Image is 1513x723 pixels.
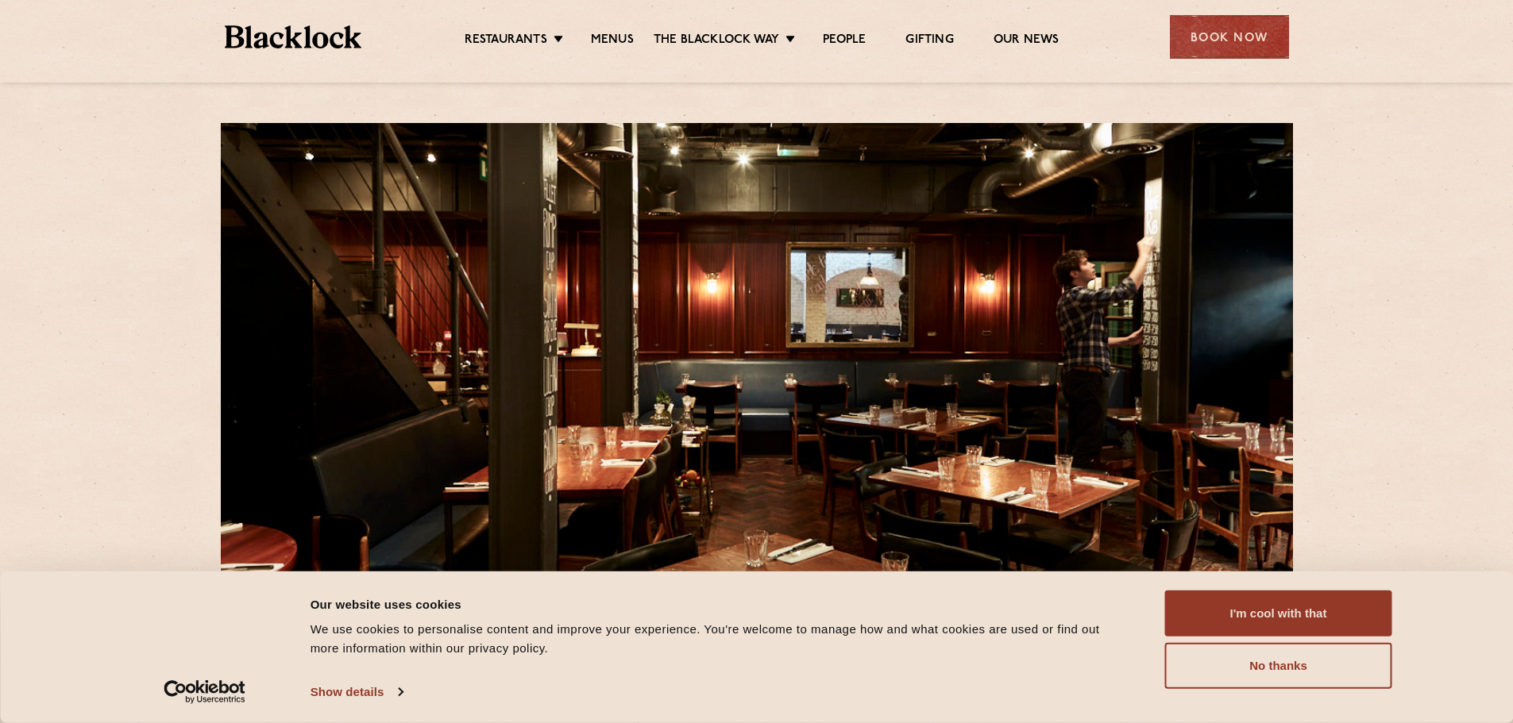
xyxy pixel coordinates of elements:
[135,680,274,704] a: Usercentrics Cookiebot - opens in a new window
[1165,643,1392,689] button: No thanks
[1165,590,1392,636] button: I'm cool with that
[465,33,547,50] a: Restaurants
[1170,15,1289,59] div: Book Now
[311,620,1129,658] div: We use cookies to personalise content and improve your experience. You're welcome to manage how a...
[994,33,1059,50] a: Our News
[311,680,403,704] a: Show details
[905,33,953,50] a: Gifting
[225,25,362,48] img: BL_Textured_Logo-footer-cropped.svg
[654,33,779,50] a: The Blacklock Way
[311,594,1129,613] div: Our website uses cookies
[591,33,634,50] a: Menus
[823,33,866,50] a: People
